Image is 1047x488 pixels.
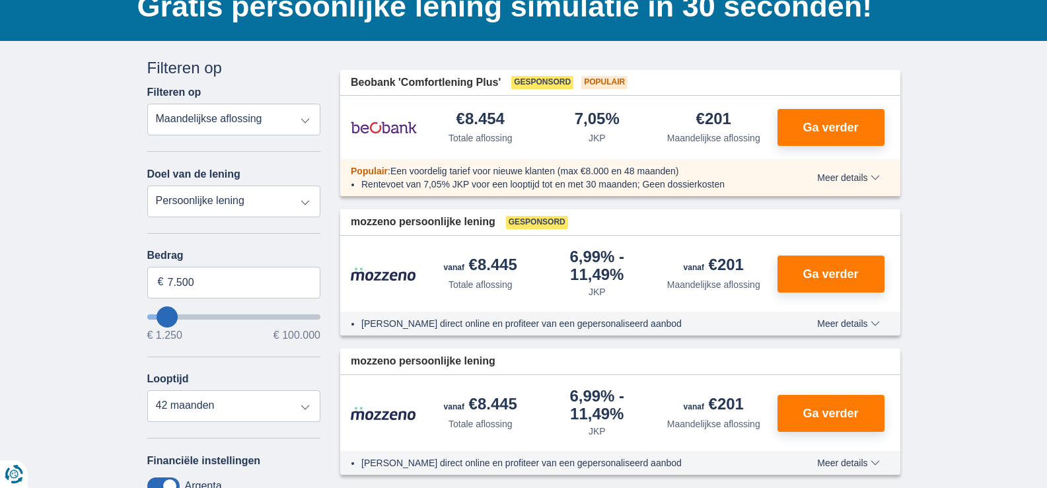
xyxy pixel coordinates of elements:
[444,396,517,415] div: €8.445
[777,256,885,293] button: Ga verder
[803,407,858,419] span: Ga verder
[807,172,889,183] button: Meer details
[351,166,388,176] span: Populair
[581,76,628,89] span: Populair
[817,458,879,468] span: Meer details
[667,417,760,431] div: Maandelijkse aflossing
[667,278,760,291] div: Maandelijkse aflossing
[147,314,321,320] input: wantToBorrow
[361,456,769,470] li: [PERSON_NAME] direct online en profiteer van een gepersonaliseerd aanbod
[147,455,261,467] label: Financiële instellingen
[456,111,505,129] div: €8.454
[511,76,573,89] span: Gesponsord
[544,388,651,422] div: 6,99%
[147,330,182,341] span: € 1.250
[817,173,879,182] span: Meer details
[449,417,513,431] div: Totale aflossing
[390,166,679,176] span: Een voordelig tarief voor nieuwe klanten (max €8.000 en 48 maanden)
[361,317,769,330] li: [PERSON_NAME] direct online en profiteer van een gepersonaliseerd aanbod
[361,178,769,191] li: Rentevoet van 7,05% JKP voor een looptijd tot en met 30 maanden; Geen dossierkosten
[444,257,517,275] div: €8.445
[667,131,760,145] div: Maandelijkse aflossing
[589,425,606,438] div: JKP
[351,406,417,421] img: product.pl.alt Mozzeno
[351,215,495,230] span: mozzeno persoonlijke lening
[544,249,651,283] div: 6,99%
[777,109,885,146] button: Ga verder
[449,278,513,291] div: Totale aflossing
[589,285,606,298] div: JKP
[777,395,885,432] button: Ga verder
[449,131,513,145] div: Totale aflossing
[803,268,858,280] span: Ga verder
[340,164,779,178] div: :
[506,216,568,229] span: Gesponsord
[684,257,744,275] div: €201
[147,87,201,98] label: Filteren op
[351,354,495,369] span: mozzeno persoonlijke lening
[273,330,320,341] span: € 100.000
[817,319,879,328] span: Meer details
[351,111,417,144] img: product.pl.alt Beobank
[807,318,889,329] button: Meer details
[158,275,164,290] span: €
[575,111,620,129] div: 7,05%
[147,373,189,385] label: Looptijd
[807,458,889,468] button: Meer details
[147,57,321,79] div: Filteren op
[147,168,240,180] label: Doel van de lening
[684,396,744,415] div: €201
[589,131,606,145] div: JKP
[351,267,417,281] img: product.pl.alt Mozzeno
[147,250,321,261] label: Bedrag
[696,111,731,129] div: €201
[803,122,858,133] span: Ga verder
[351,75,501,90] span: Beobank 'Comfortlening Plus'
